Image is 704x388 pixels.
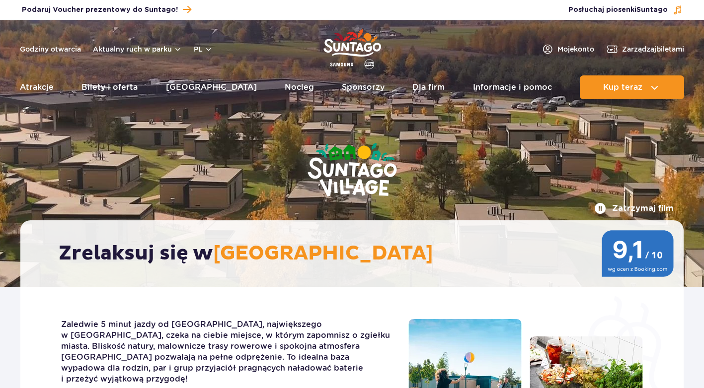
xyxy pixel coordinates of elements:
[412,75,445,99] a: Dla firm
[603,83,642,92] span: Kup teraz
[557,44,594,54] span: Moje konto
[636,6,668,13] span: Suntago
[81,75,138,99] a: Bilety i oferta
[166,75,257,99] a: [GEOGRAPHIC_DATA]
[622,44,684,54] span: Zarządzaj biletami
[285,75,314,99] a: Nocleg
[20,75,54,99] a: Atrakcje
[342,75,385,99] a: Sponsorzy
[568,5,683,15] button: Posłuchaj piosenkiSuntago
[602,230,674,277] img: 9,1/10 wg ocen z Booking.com
[542,43,594,55] a: Mojekonto
[213,241,433,266] span: [GEOGRAPHIC_DATA]
[606,43,684,55] a: Zarządzajbiletami
[323,25,381,70] a: Park of Poland
[93,45,182,53] button: Aktualny ruch w parku
[268,104,437,237] img: Suntago Village
[580,75,684,99] button: Kup teraz
[59,241,655,266] h2: Zrelaksuj się w
[568,5,668,15] span: Posłuchaj piosenki
[22,5,178,15] span: Podaruj Voucher prezentowy do Suntago!
[61,319,393,385] p: Zaledwie 5 minut jazdy od [GEOGRAPHIC_DATA], największego w [GEOGRAPHIC_DATA], czeka na ciebie mi...
[473,75,552,99] a: Informacje i pomoc
[594,202,674,214] button: Zatrzymaj film
[22,3,191,16] a: Podaruj Voucher prezentowy do Suntago!
[194,44,213,54] button: pl
[20,44,81,54] a: Godziny otwarcia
